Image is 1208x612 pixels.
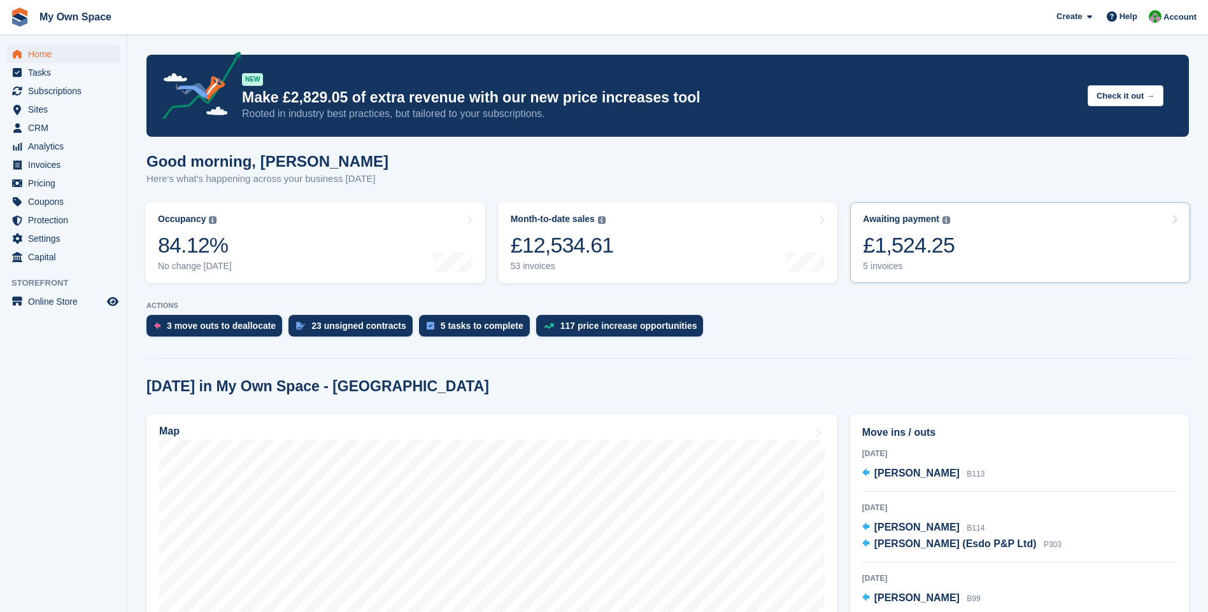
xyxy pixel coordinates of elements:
div: Occupancy [158,214,206,225]
span: Capital [28,248,104,266]
span: Online Store [28,293,104,310]
span: Create [1056,10,1082,23]
span: B114 [967,524,984,532]
a: [PERSON_NAME] (Esdo P&P Ltd) P303 [862,536,1062,553]
div: 5 tasks to complete [441,321,523,331]
a: My Own Space [34,6,117,27]
img: move_outs_to_deallocate_icon-f764333ba52eb49d3ac5e1228854f67142a1ed5810a6f6cc68b1a99e826820c5.svg [154,322,160,330]
a: Preview store [105,294,120,309]
a: menu [6,137,120,155]
a: menu [6,82,120,100]
div: 23 unsigned contracts [311,321,406,331]
p: Here's what's happening across your business [DATE] [146,172,388,186]
div: NEW [242,73,263,86]
a: menu [6,211,120,229]
span: P303 [1044,540,1062,549]
span: CRM [28,119,104,137]
div: £1,524.25 [863,232,955,258]
div: 117 price increase opportunities [560,321,697,331]
span: Analytics [28,137,104,155]
span: Coupons [28,193,104,211]
a: menu [6,119,120,137]
span: Settings [28,230,104,247]
a: 3 move outs to deallocate [146,315,288,343]
img: stora-icon-8386f47178a22dfd0bd8f6a31ec36ba5ce8667c1dd55bd0f319d3a0aa187defe.svg [10,8,29,27]
div: 84.12% [158,232,232,258]
a: Occupancy 84.12% No change [DATE] [145,202,485,283]
img: icon-info-grey-7440780725fd019a000dd9b08b2336e03edf1995a4989e88bcd33f0948082b44.svg [209,216,217,224]
div: [DATE] [862,448,1177,459]
span: Account [1163,11,1197,24]
a: menu [6,64,120,81]
a: [PERSON_NAME] B113 [862,466,985,482]
a: menu [6,193,120,211]
span: [PERSON_NAME] [874,522,960,532]
img: task-75834270c22a3079a89374b754ae025e5fb1db73e45f91037f5363f120a921f8.svg [427,322,434,330]
span: Sites [28,101,104,118]
a: menu [6,248,120,266]
a: menu [6,101,120,118]
span: Home [28,45,104,63]
span: Protection [28,211,104,229]
span: B113 [967,469,984,478]
span: Storefront [11,277,127,289]
img: price-adjustments-announcement-icon-8257ccfd72463d97f412b2fc003d46551f7dbcb40ab6d574587a9cd5c0d94... [152,52,241,124]
img: price_increase_opportunities-93ffe204e8149a01c8c9dc8f82e8f89637d9d84a8eef4429ea346261dce0b2c0.svg [544,323,554,329]
div: Month-to-date sales [511,214,595,225]
p: Make £2,829.05 of extra revenue with our new price increases tool [242,88,1077,107]
a: menu [6,230,120,247]
div: 3 move outs to deallocate [167,321,276,331]
div: Awaiting payment [863,214,939,225]
h1: Good morning, [PERSON_NAME] [146,153,388,170]
div: 5 invoices [863,261,955,272]
a: 117 price increase opportunities [536,315,710,343]
span: [PERSON_NAME] (Esdo P&P Ltd) [874,538,1037,549]
a: Awaiting payment £1,524.25 5 invoices [850,202,1190,283]
h2: [DATE] in My Own Space - [GEOGRAPHIC_DATA] [146,378,489,395]
a: menu [6,293,120,310]
img: Paula Harris [1149,10,1162,23]
p: ACTIONS [146,302,1189,310]
div: No change [DATE] [158,261,232,272]
a: menu [6,174,120,192]
div: [DATE] [862,502,1177,513]
a: menu [6,45,120,63]
a: Month-to-date sales £12,534.61 53 invoices [498,202,838,283]
span: [PERSON_NAME] [874,592,960,603]
div: [DATE] [862,573,1177,584]
h2: Map [159,426,180,437]
a: menu [6,156,120,174]
img: contract_signature_icon-13c848040528278c33f63329250d36e43548de30e8caae1d1a13099fd9432cc5.svg [296,322,305,330]
span: Invoices [28,156,104,174]
span: Help [1119,10,1137,23]
span: [PERSON_NAME] [874,468,960,478]
button: Check it out → [1088,85,1163,106]
a: [PERSON_NAME] B99 [862,590,981,607]
span: Tasks [28,64,104,81]
span: Pricing [28,174,104,192]
a: 23 unsigned contracts [288,315,419,343]
img: icon-info-grey-7440780725fd019a000dd9b08b2336e03edf1995a4989e88bcd33f0948082b44.svg [598,216,606,224]
img: icon-info-grey-7440780725fd019a000dd9b08b2336e03edf1995a4989e88bcd33f0948082b44.svg [942,216,950,224]
div: 53 invoices [511,261,614,272]
a: [PERSON_NAME] B114 [862,520,985,536]
h2: Move ins / outs [862,425,1177,440]
p: Rooted in industry best practices, but tailored to your subscriptions. [242,107,1077,121]
span: Subscriptions [28,82,104,100]
span: B99 [967,594,980,603]
div: £12,534.61 [511,232,614,258]
a: 5 tasks to complete [419,315,536,343]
